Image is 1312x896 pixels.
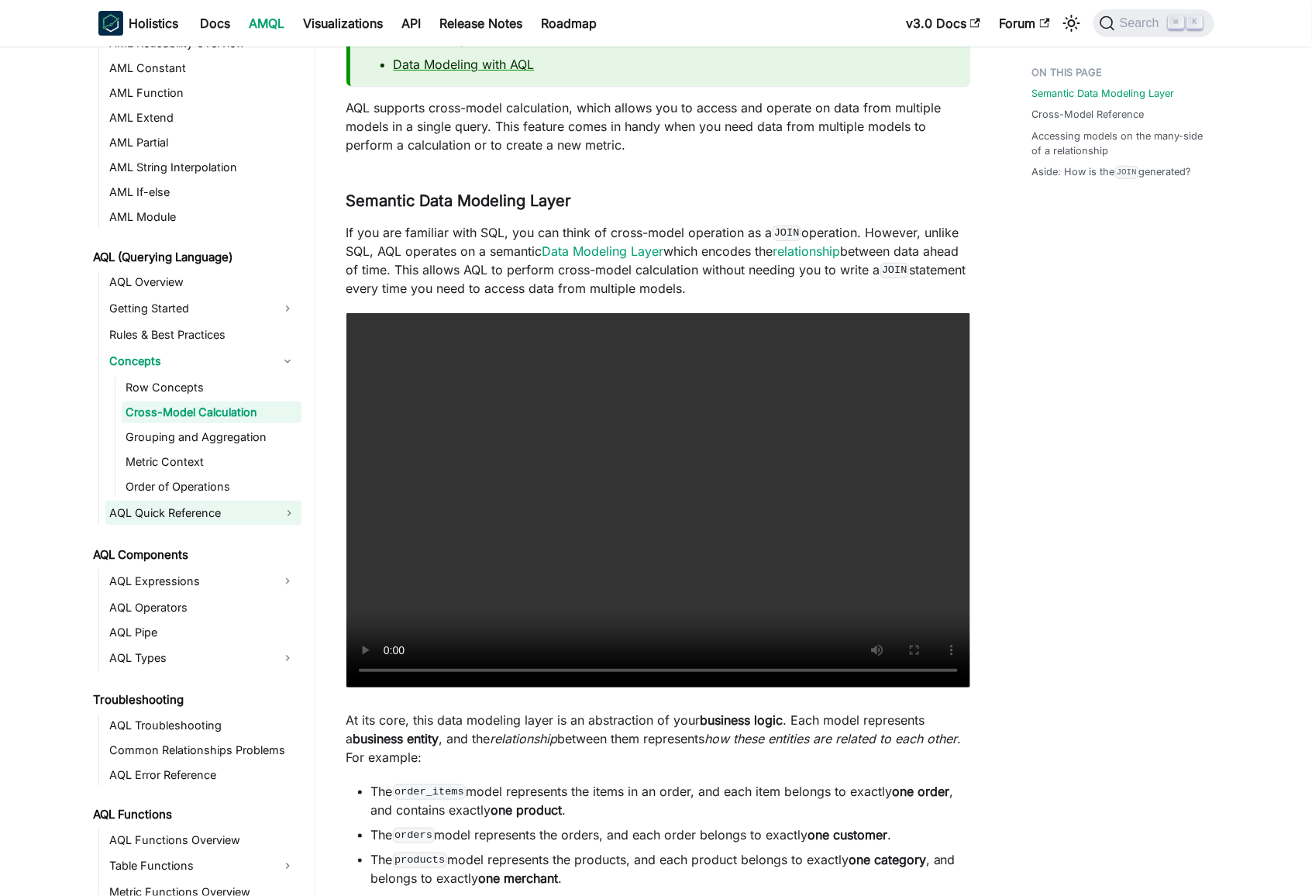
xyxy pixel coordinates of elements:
[849,852,926,867] strong: one category
[105,646,274,671] a: AQL Types
[353,731,439,746] strong: business entity
[122,451,301,473] a: Metric Context
[990,11,1059,36] a: Forum
[393,828,435,843] code: orders
[105,764,301,786] a: AQL Error Reference
[122,377,301,398] a: Row Concepts
[394,32,479,47] a: Row Concepts
[105,597,301,619] a: AQL Operators
[105,132,301,153] a: AML Partial
[274,349,301,374] button: Collapse sidebar category 'Concepts'
[532,11,607,36] a: Roadmap
[274,569,301,594] button: Expand sidebar category 'AQL Expressions'
[122,426,301,448] a: Grouping and Aggregation
[346,711,970,767] p: At its core, this data modeling layer is an abstraction of your . Each model represents a , and t...
[105,296,274,321] a: Getting Started
[346,98,970,154] p: AQL supports cross-model calculation, which allows you to access and operate on data from multipl...
[105,271,301,293] a: AQL Overview
[491,802,563,818] strong: one product
[89,805,301,826] a: AQL Functions
[1115,16,1169,30] span: Search
[1032,107,1145,122] a: Cross-Model Reference
[892,784,949,799] strong: one order
[105,206,301,228] a: AML Module
[880,263,910,278] code: JOIN
[773,226,802,241] code: JOIN
[346,191,970,211] h3: Semantic Data Modeling Layer
[542,243,664,259] a: Data Modeling Layer
[371,825,970,844] li: The model represents the orders, and each order belongs to exactly .
[129,14,179,33] b: Holistics
[705,731,958,746] em: how these entities are related to each other
[274,646,301,671] button: Expand sidebar category 'AQL Types'
[105,569,274,594] a: AQL Expressions
[431,11,532,36] a: Release Notes
[105,324,301,346] a: Rules & Best Practices
[105,82,301,104] a: AML Function
[105,739,301,761] a: Common Relationships Problems
[346,223,970,298] p: If you are familiar with SQL, you can think of cross-model operation as a operation. However, unl...
[105,107,301,129] a: AML Extend
[122,476,301,498] a: Order of Operations
[105,501,301,526] a: AQL Quick Reference
[191,11,240,36] a: Docs
[105,57,301,79] a: AML Constant
[105,854,274,879] a: Table Functions
[701,712,783,728] strong: business logic
[1032,129,1205,158] a: Accessing models on the many-side of a relationship
[1169,16,1184,29] kbd: ⌘
[394,57,535,72] a: Data Modeling with AQL
[371,782,970,819] li: The model represents the items in an order, and each item belongs to exactly , and contains exact...
[393,853,447,868] code: products
[1187,16,1203,29] kbd: K
[122,401,301,423] a: Cross-Model Calculation
[773,243,841,259] a: relationship
[105,181,301,203] a: AML If-else
[1059,11,1084,36] button: Switch between dark and light mode (currently light mode)
[294,11,393,36] a: Visualizations
[1093,9,1214,37] button: Search (Command+K)
[393,11,431,36] a: API
[105,715,301,736] a: AQL Troubleshooting
[89,246,301,268] a: AQL (Querying Language)
[371,850,970,887] li: The model represents the products, and each product belongs to exactly , and belongs to exactly .
[89,544,301,566] a: AQL Components
[393,784,467,800] code: order_items
[274,296,301,321] button: Expand sidebar category 'Getting Started'
[808,827,888,843] strong: one customer
[105,349,274,374] a: Concepts
[274,854,301,879] button: Expand sidebar category 'Table Functions'
[1032,164,1192,179] a: Aside: How is theJOINgenerated?
[89,690,301,712] a: Troubleshooting
[479,870,559,886] strong: one merchant
[240,11,294,36] a: AMQL
[98,11,179,36] a: HolisticsHolistics
[105,622,301,643] a: AQL Pipe
[491,731,558,746] em: relationship
[346,313,970,688] video: Your browser does not support embedding video, but you can .
[1032,86,1175,101] a: Semantic Data Modeling Layer
[83,47,315,896] nav: Docs sidebar
[98,11,123,36] img: Holistics
[1115,166,1139,179] code: JOIN
[105,157,301,178] a: AML String Interpolation
[105,829,301,851] a: AQL Functions Overview
[897,11,990,36] a: v3.0 Docs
